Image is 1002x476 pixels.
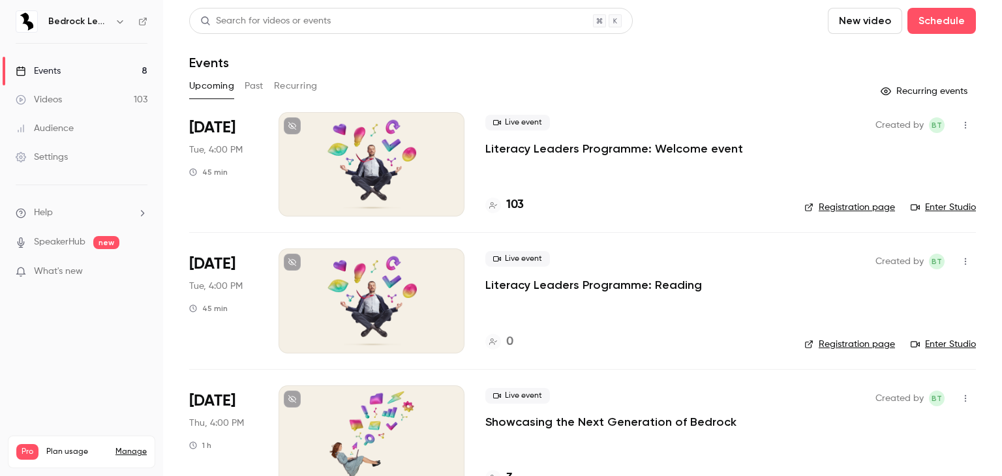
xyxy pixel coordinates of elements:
[200,14,331,28] div: Search for videos or events
[485,388,550,404] span: Live event
[485,141,743,156] a: Literacy Leaders Programme: Welcome event
[245,76,264,97] button: Past
[911,201,976,214] a: Enter Studio
[189,117,235,138] span: [DATE]
[875,254,924,269] span: Created by
[189,303,228,314] div: 45 min
[932,391,942,406] span: BT
[189,248,258,353] div: Nov 18 Tue, 4:00 PM (Europe/London)
[485,277,702,293] a: Literacy Leaders Programme: Reading
[46,447,108,457] span: Plan usage
[189,280,243,293] span: Tue, 4:00 PM
[189,112,258,216] div: Nov 4 Tue, 4:00 PM (Europe/London)
[189,391,235,411] span: [DATE]
[932,254,942,269] span: BT
[16,65,61,78] div: Events
[48,15,110,28] h6: Bedrock Learning
[907,8,976,34] button: Schedule
[16,122,74,135] div: Audience
[189,417,244,430] span: Thu, 4:00 PM
[875,117,924,133] span: Created by
[16,151,68,164] div: Settings
[506,196,524,214] h4: 103
[875,391,924,406] span: Created by
[929,254,945,269] span: Ben Triggs
[485,333,513,351] a: 0
[929,117,945,133] span: Ben Triggs
[16,93,62,106] div: Videos
[189,55,229,70] h1: Events
[875,81,976,102] button: Recurring events
[804,338,895,351] a: Registration page
[804,201,895,214] a: Registration page
[485,196,524,214] a: 103
[828,8,902,34] button: New video
[485,414,736,430] a: Showcasing the Next Generation of Bedrock
[929,391,945,406] span: Ben Triggs
[189,440,211,451] div: 1 h
[189,143,243,156] span: Tue, 4:00 PM
[16,206,147,220] li: help-dropdown-opener
[189,254,235,275] span: [DATE]
[93,236,119,249] span: new
[911,338,976,351] a: Enter Studio
[34,206,53,220] span: Help
[932,117,942,133] span: BT
[485,251,550,267] span: Live event
[16,444,38,460] span: Pro
[506,333,513,351] h4: 0
[189,76,234,97] button: Upcoming
[274,76,318,97] button: Recurring
[189,167,228,177] div: 45 min
[485,115,550,130] span: Live event
[132,266,147,278] iframe: Noticeable Trigger
[16,11,37,32] img: Bedrock Learning
[34,235,85,249] a: SpeakerHub
[115,447,147,457] a: Manage
[34,265,83,278] span: What's new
